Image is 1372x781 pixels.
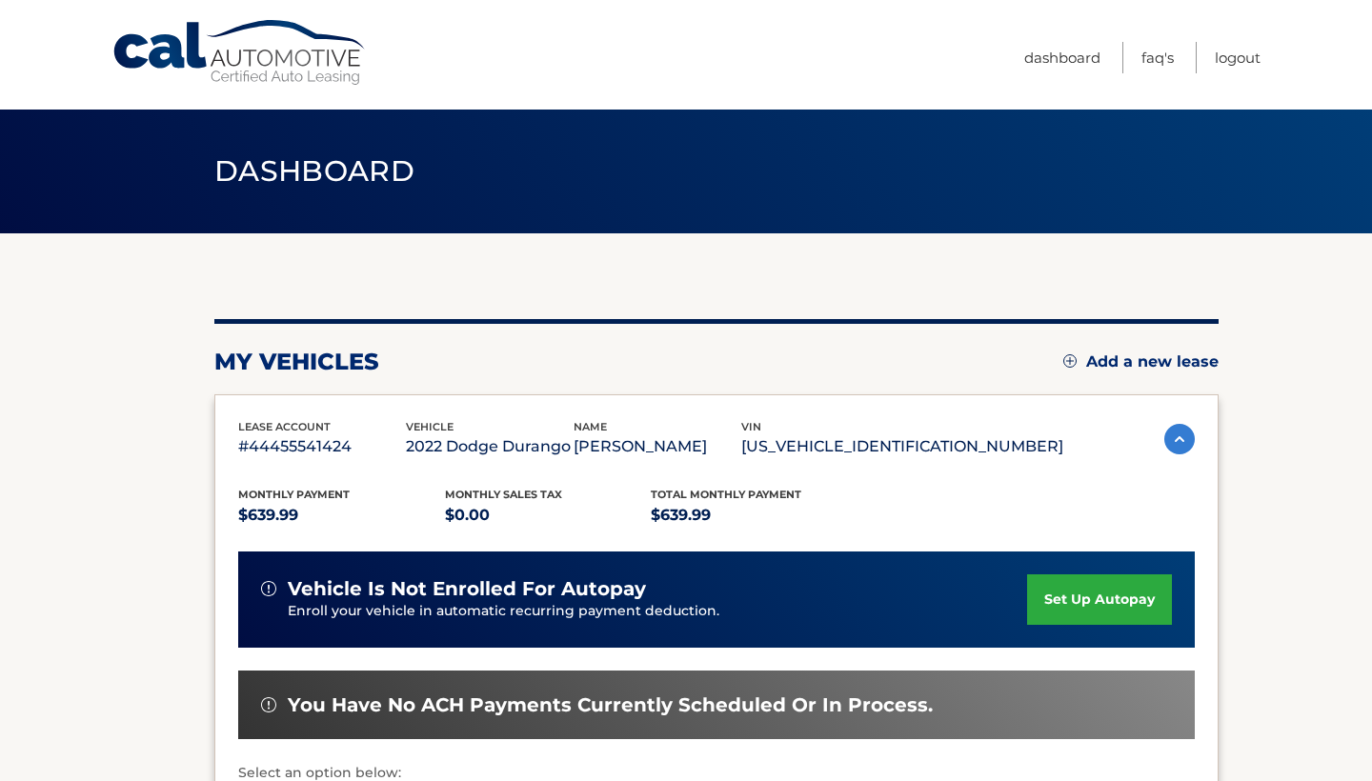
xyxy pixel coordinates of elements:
[1141,42,1174,73] a: FAQ's
[1024,42,1100,73] a: Dashboard
[651,488,801,501] span: Total Monthly Payment
[651,502,857,529] p: $639.99
[214,348,379,376] h2: my vehicles
[406,420,454,433] span: vehicle
[741,433,1063,460] p: [US_VEHICLE_IDENTIFICATION_NUMBER]
[1063,352,1219,371] a: Add a new lease
[288,577,646,601] span: vehicle is not enrolled for autopay
[261,697,276,712] img: alert-white.svg
[1063,354,1077,368] img: add.svg
[111,19,369,87] a: Cal Automotive
[238,502,445,529] p: $639.99
[214,153,414,189] span: Dashboard
[406,433,574,460] p: 2022 Dodge Durango
[445,502,652,529] p: $0.00
[574,420,607,433] span: name
[741,420,761,433] span: vin
[574,433,741,460] p: [PERSON_NAME]
[445,488,562,501] span: Monthly sales Tax
[261,581,276,596] img: alert-white.svg
[238,433,406,460] p: #44455541424
[1215,42,1261,73] a: Logout
[238,420,331,433] span: lease account
[238,488,350,501] span: Monthly Payment
[288,693,933,717] span: You have no ACH payments currently scheduled or in process.
[1164,424,1195,454] img: accordion-active.svg
[1027,574,1172,625] a: set up autopay
[288,601,1027,622] p: Enroll your vehicle in automatic recurring payment deduction.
